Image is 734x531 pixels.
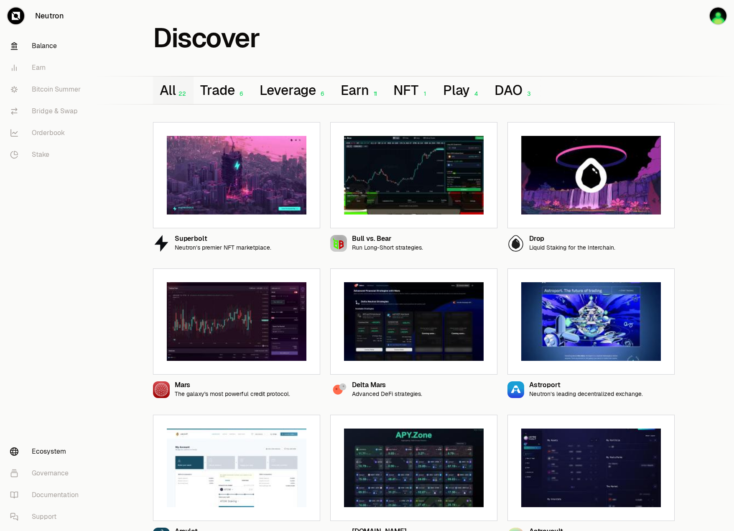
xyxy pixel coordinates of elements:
h1: Discover [153,27,260,49]
div: 6 [316,90,327,97]
img: Mars preview image [167,282,306,361]
button: All [153,77,194,104]
p: The galaxy's most powerful credit protocol. [175,391,290,398]
a: Orderbook [3,122,90,144]
img: Astrovault preview image [521,429,661,507]
div: Superbolt [175,235,271,243]
img: Bull vs. Bear preview image [344,136,484,214]
img: Delta Mars preview image [344,282,484,361]
img: Superbolt preview image [167,136,306,214]
div: 6 [235,90,246,97]
img: Apy.Zone preview image [344,429,484,507]
div: Drop [529,235,615,243]
a: Support [3,506,90,528]
img: Drop preview image [521,136,661,214]
a: Ecosystem [3,441,90,462]
button: Leverage [253,77,334,104]
a: Governance [3,462,90,484]
button: Earn [334,77,387,104]
button: DAO [488,77,540,104]
p: Neutron’s leading decentralized exchange. [529,391,643,398]
div: 4 [470,90,481,97]
a: Bitcoin Summer [3,79,90,100]
div: Bull vs. Bear [352,235,423,243]
img: Amulet preview image [167,429,306,507]
div: 3 [522,90,534,97]
button: Trade [194,77,252,104]
div: 1 [418,90,430,97]
p: Advanced DeFi strategies. [352,391,422,398]
div: 22 [176,90,187,97]
p: Liquid Staking for the Interchain. [529,244,615,251]
p: Neutron’s premier NFT marketplace. [175,244,271,251]
p: Run Long-Short strategies. [352,244,423,251]
a: Bridge & Swap [3,100,90,122]
button: Play [436,77,488,104]
div: Delta Mars [352,382,422,389]
a: Stake [3,144,90,166]
div: 11 [369,90,380,97]
div: Mars [175,382,290,389]
img: Astroport preview image [521,282,661,361]
button: NFT [387,77,436,104]
a: Balance [3,35,90,57]
a: Earn [3,57,90,79]
div: Astroport [529,382,643,389]
img: Celestia [710,8,726,24]
a: Documentation [3,484,90,506]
